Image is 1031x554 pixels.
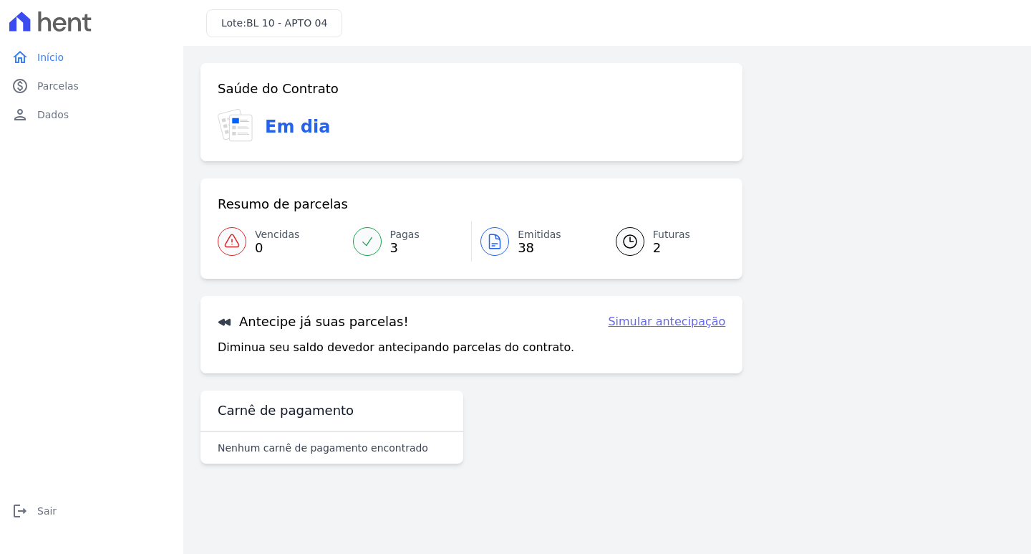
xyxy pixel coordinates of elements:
[218,402,354,419] h3: Carnê de pagamento
[37,50,64,65] span: Início
[6,72,178,100] a: paidParcelas
[218,221,344,262] a: Vencidas 0
[37,504,57,518] span: Sair
[6,43,178,72] a: homeInício
[653,242,690,254] span: 2
[6,100,178,129] a: personDados
[599,221,726,262] a: Futuras 2
[218,339,574,356] p: Diminua seu saldo devedor antecipando parcelas do contrato.
[37,79,79,93] span: Parcelas
[11,77,29,95] i: paid
[390,227,420,242] span: Pagas
[518,227,561,242] span: Emitidas
[653,227,690,242] span: Futuras
[11,502,29,520] i: logout
[37,108,69,122] span: Dados
[255,242,299,254] span: 0
[246,17,327,29] span: BL 10 - APTO 04
[218,313,409,330] h3: Antecipe já suas parcelas!
[255,227,299,242] span: Vencidas
[218,441,428,455] p: Nenhum carnê de pagamento encontrado
[11,49,29,66] i: home
[608,313,725,330] a: Simular antecipação
[221,16,327,31] h3: Lote:
[472,221,599,262] a: Emitidas 38
[390,242,420,254] span: 3
[218,80,339,97] h3: Saúde do Contrato
[265,114,330,140] h3: Em dia
[518,242,561,254] span: 38
[344,221,472,262] a: Pagas 3
[6,497,178,525] a: logoutSair
[218,196,348,213] h3: Resumo de parcelas
[11,106,29,123] i: person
